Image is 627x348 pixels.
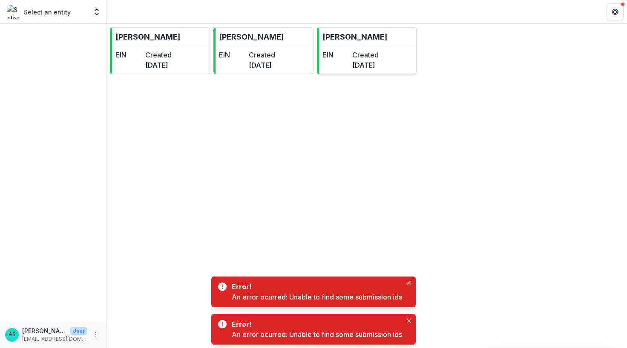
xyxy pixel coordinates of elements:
[219,50,245,60] dt: EIN
[404,316,414,326] button: Close
[115,31,180,43] p: [PERSON_NAME]
[91,330,101,340] button: More
[22,335,87,343] p: [EMAIL_ADDRESS][DOMAIN_NAME]
[70,327,87,335] p: User
[232,329,402,339] div: An error ocurred: Unable to find some submission ids
[110,27,210,74] a: [PERSON_NAME]EINCreated[DATE]
[7,5,20,19] img: Select an entity
[607,3,624,20] button: Get Help
[232,292,402,302] div: An error ocurred: Unable to find some submission ids
[249,50,275,60] dt: Created
[145,50,172,60] dt: Created
[352,50,379,60] dt: Created
[404,278,414,288] button: Close
[322,50,349,60] dt: EIN
[232,282,399,292] div: Error!
[91,3,103,20] button: Open entity switcher
[115,50,142,60] dt: EIN
[213,27,313,74] a: [PERSON_NAME]EINCreated[DATE]
[145,60,172,70] dd: [DATE]
[24,8,71,17] p: Select an entity
[232,319,399,329] div: Error!
[322,31,387,43] p: [PERSON_NAME]
[249,60,275,70] dd: [DATE]
[22,326,66,335] p: [PERSON_NAME]
[9,332,16,337] div: Alexandra Schnell
[317,27,417,74] a: [PERSON_NAME]EINCreated[DATE]
[219,31,284,43] p: [PERSON_NAME]
[352,60,379,70] dd: [DATE]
